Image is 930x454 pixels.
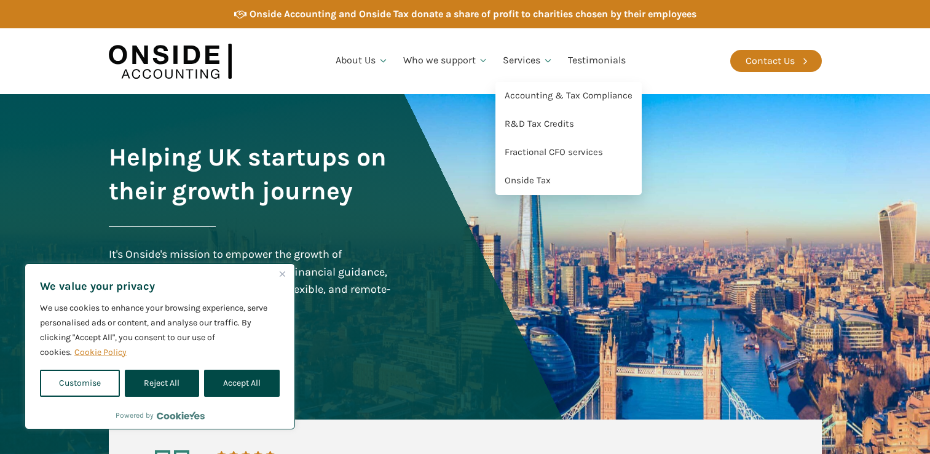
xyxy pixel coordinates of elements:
[116,409,205,421] div: Powered by
[25,263,295,429] div: We value your privacy
[40,301,280,360] p: We use cookies to enhance your browsing experience, serve personalised ads or content, and analys...
[746,53,795,69] div: Contact Us
[109,38,232,85] img: Onside Accounting
[125,370,199,397] button: Reject All
[396,40,496,82] a: Who we support
[109,245,394,316] div: It's Onside's mission to empower the growth of technology startups through expert financial guida...
[495,40,561,82] a: Services
[157,412,205,420] a: Visit CookieYes website
[204,370,280,397] button: Accept All
[561,40,633,82] a: Testimonials
[40,370,120,397] button: Customise
[280,271,285,277] img: Close
[328,40,396,82] a: About Us
[495,138,642,167] a: Fractional CFO services
[495,167,642,195] a: Onside Tax
[275,266,290,281] button: Close
[74,346,127,358] a: Cookie Policy
[730,50,822,72] a: Contact Us
[495,110,642,138] a: R&D Tax Credits
[495,82,642,110] a: Accounting & Tax Compliance
[250,6,696,22] div: Onside Accounting and Onside Tax donate a share of profit to charities chosen by their employees
[109,140,394,208] h1: Helping UK startups on their growth journey
[40,279,280,293] p: We value your privacy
